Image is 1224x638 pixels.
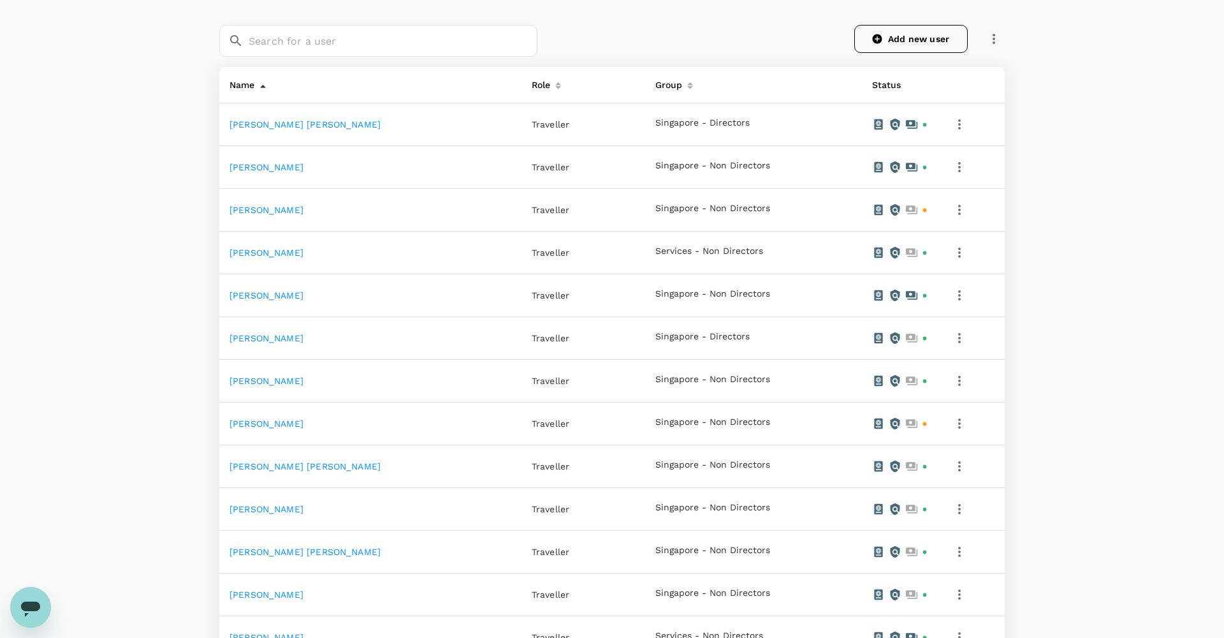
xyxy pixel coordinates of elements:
[854,25,968,53] a: Add new user
[532,461,569,471] span: Traveller
[229,461,381,471] a: [PERSON_NAME] [PERSON_NAME]
[655,118,750,128] button: Singapore - Directors
[249,25,537,57] input: Search for a user
[229,333,303,343] a: [PERSON_NAME]
[655,332,750,342] button: Singapore - Directors
[655,417,770,427] button: Singapore - Non Directors
[532,547,569,557] span: Traveller
[229,376,303,386] a: [PERSON_NAME]
[532,590,569,600] span: Traveller
[229,290,303,300] a: [PERSON_NAME]
[655,588,770,598] button: Singapore - Non Directors
[655,545,770,556] button: Singapore - Non Directors
[655,246,763,256] button: Services - Non Directors
[532,248,569,258] span: Traveller
[532,119,569,130] span: Traveller
[655,460,770,470] button: Singapore - Non Directors
[229,162,303,172] a: [PERSON_NAME]
[532,376,569,386] span: Traveller
[532,504,569,514] span: Traveller
[532,333,569,343] span: Traveller
[862,67,938,103] th: Status
[527,72,551,93] div: Role
[532,419,569,429] span: Traveller
[650,72,683,93] div: Group
[229,504,303,514] a: [PERSON_NAME]
[532,162,569,172] span: Traveller
[224,72,255,93] div: Name
[10,587,51,628] iframe: Button to launch messaging window
[229,248,303,258] a: [PERSON_NAME]
[532,205,569,215] span: Traveller
[655,204,770,214] button: Singapore - Non Directors
[655,161,770,171] button: Singapore - Non Directors
[655,503,770,513] button: Singapore - Non Directors
[532,290,569,300] span: Traveller
[229,590,303,600] a: [PERSON_NAME]
[229,419,303,429] a: [PERSON_NAME]
[229,205,303,215] a: [PERSON_NAME]
[229,547,381,557] a: [PERSON_NAME] [PERSON_NAME]
[655,375,770,385] button: Singapore - Non Directors
[655,289,770,299] button: Singapore - Non Directors
[229,119,381,130] a: [PERSON_NAME] [PERSON_NAME]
